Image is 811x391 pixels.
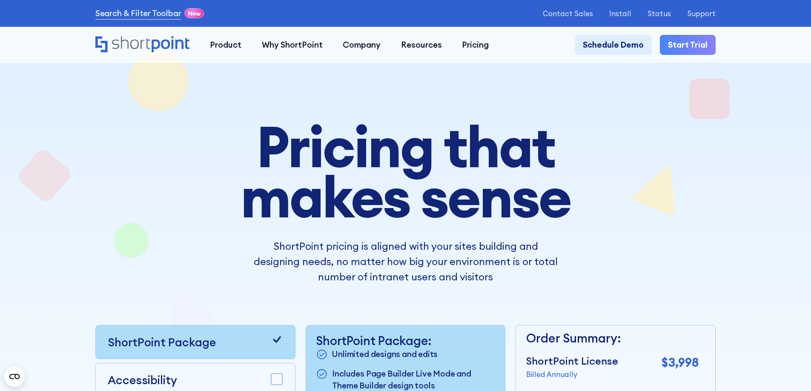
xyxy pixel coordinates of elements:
a: Start Trial [660,35,716,55]
a: Home [95,36,189,54]
a: Company [332,35,391,55]
div: Company [343,39,381,51]
p: Billed Annually [526,369,618,380]
a: Why ShortPoint [252,35,333,55]
p: Order Summary: [526,329,699,348]
div: Widget de chat [658,292,811,391]
a: Product [200,35,252,55]
h1: Pricing that makes sense [178,122,634,223]
a: Search & Filter Toolbar [95,7,181,20]
div: Product [210,39,241,51]
a: Install [609,9,631,17]
div: Pricing [462,39,489,51]
button: Open CMP widget [4,366,25,387]
p: Accessibility [108,371,177,388]
a: Pricing [452,35,499,55]
p: ShortPoint Package: [316,334,495,348]
p: ShortPoint Package [108,334,216,351]
p: ShortPoint pricing is aligned with your sites building and designing needs, no matter how big you... [253,239,557,284]
div: Why ShortPoint [262,39,323,51]
p: ShortPoint License [526,354,618,369]
iframe: Chat Widget [658,292,811,391]
a: Contact Sales [543,9,593,17]
a: Status [648,9,671,17]
p: Unlimited designs and edits [332,348,438,362]
a: Support [687,9,716,17]
div: Resources [401,39,442,51]
a: Schedule Demo [575,35,652,55]
a: Resources [391,35,452,55]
